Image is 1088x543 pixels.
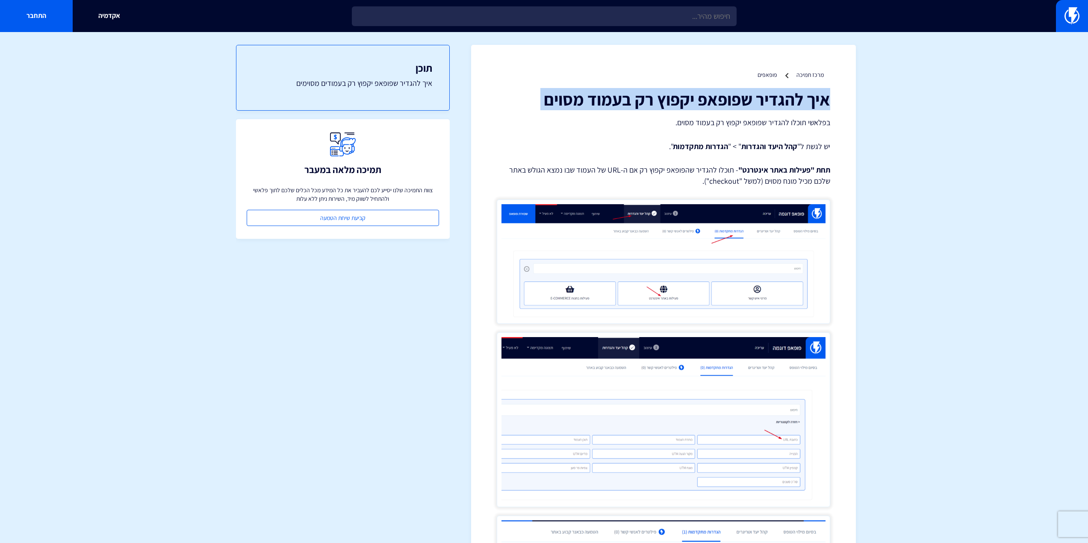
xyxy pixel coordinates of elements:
p: בפלאשי תוכלו להגדיר שפופאפ יקפוץ רק בעמוד מסוים. [497,117,830,128]
p: יש לגשת ל" " > " ". [497,141,830,152]
h1: איך להגדיר שפופאפ יקפוץ רק בעמוד מסוים [497,90,830,109]
a: איך להגדיר שפופאפ יקפוץ רק בעמודים מסוימים [254,78,432,89]
h3: תמיכה מלאה במעבר [304,164,381,175]
strong: תחת "פעילות באתר אינטרנט" [738,165,830,175]
strong: הגדרות מתקדמות [673,141,728,151]
a: פופאפים [758,71,777,79]
strong: קהל היעד והגדרות [741,141,797,151]
a: מרכז תמיכה [796,71,824,79]
a: קביעת שיחת הטמעה [247,210,439,226]
p: צוות התמיכה שלנו יסייע לכם להעביר את כל המידע מכל הכלים שלכם לתוך פלאשי ולהתחיל לשווק מיד, השירות... [247,186,439,203]
input: חיפוש מהיר... [352,6,737,26]
p: - תוכלו להגדיר שהפופאפ יקפוץ רק אם ה-URL של העמוד שבו נמצא הגולש באתר שלכם מכיל מונח מסוים (למשל ... [497,164,830,186]
h3: תוכן [254,62,432,73]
